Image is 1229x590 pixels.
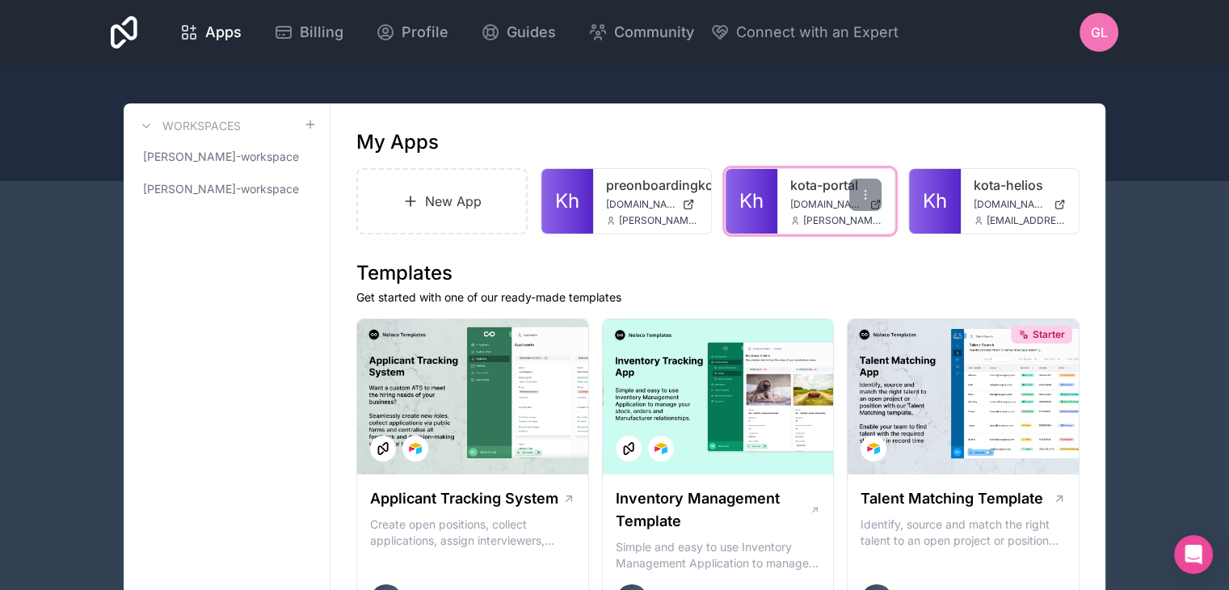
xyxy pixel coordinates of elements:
[736,21,899,44] span: Connect with an Expert
[370,516,575,549] p: Create open positions, collect applications, assign interviewers, centralise candidate feedback a...
[261,15,356,50] a: Billing
[166,15,255,50] a: Apps
[923,188,947,214] span: Kh
[356,168,528,234] a: New App
[606,198,698,211] a: [DOMAIN_NAME]
[974,198,1047,211] span: [DOMAIN_NAME]
[987,214,1066,227] span: [EMAIL_ADDRESS][DOMAIN_NAME]
[402,21,448,44] span: Profile
[575,15,707,50] a: Community
[974,175,1066,195] a: kota-helios
[137,116,241,136] a: Workspaces
[205,21,242,44] span: Apps
[363,15,461,50] a: Profile
[726,169,777,234] a: Kh
[137,142,317,171] a: [PERSON_NAME]-workspace
[861,516,1066,549] p: Identify, source and match the right talent to an open project or position with our Talent Matchi...
[162,118,241,134] h3: Workspaces
[143,149,299,165] span: [PERSON_NAME]-workspace
[507,21,556,44] span: Guides
[861,487,1043,510] h1: Talent Matching Template
[409,442,422,455] img: Airtable Logo
[1091,23,1108,42] span: GL
[909,169,961,234] a: Kh
[356,289,1080,306] p: Get started with one of our ready-made templates
[739,188,764,214] span: Kh
[790,198,864,211] span: [DOMAIN_NAME]
[614,21,694,44] span: Community
[1174,535,1213,574] div: Open Intercom Messenger
[616,539,821,571] p: Simple and easy to use Inventory Management Application to manage your stock, orders and Manufact...
[803,214,882,227] span: [PERSON_NAME][EMAIL_ADDRESS][DOMAIN_NAME]
[790,198,882,211] a: [DOMAIN_NAME]
[790,175,882,195] a: kota-portal
[606,198,676,211] span: [DOMAIN_NAME]
[541,169,593,234] a: Kh
[710,21,899,44] button: Connect with an Expert
[974,198,1066,211] a: [DOMAIN_NAME]
[356,260,1080,286] h1: Templates
[468,15,569,50] a: Guides
[300,21,343,44] span: Billing
[356,129,439,155] h1: My Apps
[137,175,317,204] a: [PERSON_NAME]-workspace
[143,181,299,197] span: [PERSON_NAME]-workspace
[619,214,698,227] span: [PERSON_NAME][EMAIL_ADDRESS][DOMAIN_NAME]
[606,175,698,195] a: preonboardingkotahub
[555,188,579,214] span: Kh
[1033,328,1065,341] span: Starter
[370,487,558,510] h1: Applicant Tracking System
[654,442,667,455] img: Airtable Logo
[616,487,810,533] h1: Inventory Management Template
[867,442,880,455] img: Airtable Logo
